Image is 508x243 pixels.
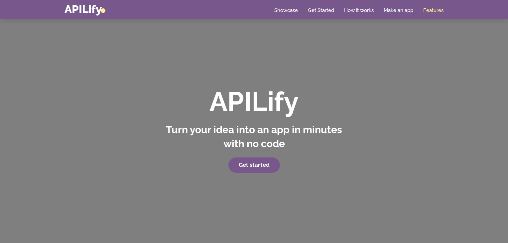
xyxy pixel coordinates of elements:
a: Features [423,7,444,14]
a: Get started [228,157,280,173]
a: Get Started [308,7,334,14]
a: How it works [344,7,374,14]
a: Make an app [384,7,413,14]
strong: Get started [239,161,270,168]
a: Showcase [274,7,298,14]
strong: Turn your idea into an app in minutes with no code [166,124,342,149]
strong: APILify [209,86,299,117]
a: APILify [64,3,105,16]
